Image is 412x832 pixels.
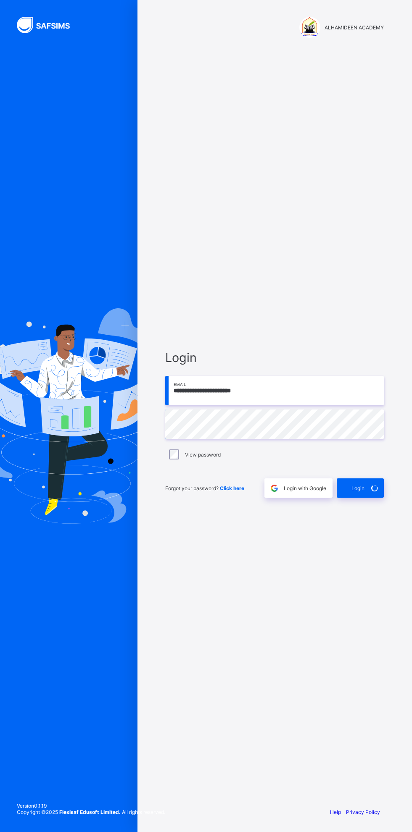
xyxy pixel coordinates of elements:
[165,485,244,491] span: Forgot your password?
[220,485,244,491] a: Click here
[17,803,165,809] span: Version 0.1.19
[346,809,380,815] a: Privacy Policy
[269,483,279,493] img: google.396cfc9801f0270233282035f929180a.svg
[325,24,384,31] span: ALHAMIDEEN ACADEMY
[185,451,221,458] label: View password
[17,809,165,815] span: Copyright © 2025 All rights reserved.
[17,17,80,33] img: SAFSIMS Logo
[284,485,326,491] span: Login with Google
[59,809,121,815] strong: Flexisaf Edusoft Limited.
[351,485,364,491] span: Login
[330,809,341,815] a: Help
[165,350,384,365] span: Login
